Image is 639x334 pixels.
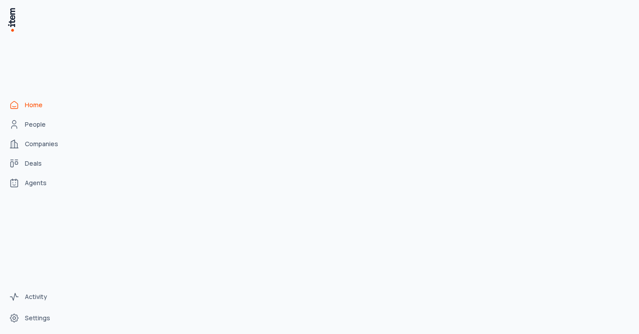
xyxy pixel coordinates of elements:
[25,179,47,187] span: Agents
[5,309,73,327] a: Settings
[5,155,73,172] a: Deals
[5,174,73,192] a: Agents
[25,314,50,322] span: Settings
[25,292,47,301] span: Activity
[25,140,58,148] span: Companies
[7,7,16,32] img: Item Brain Logo
[5,116,73,133] a: People
[5,135,73,153] a: Companies
[5,96,73,114] a: Home
[25,159,42,168] span: Deals
[25,120,46,129] span: People
[25,101,43,109] span: Home
[5,288,73,306] a: Activity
